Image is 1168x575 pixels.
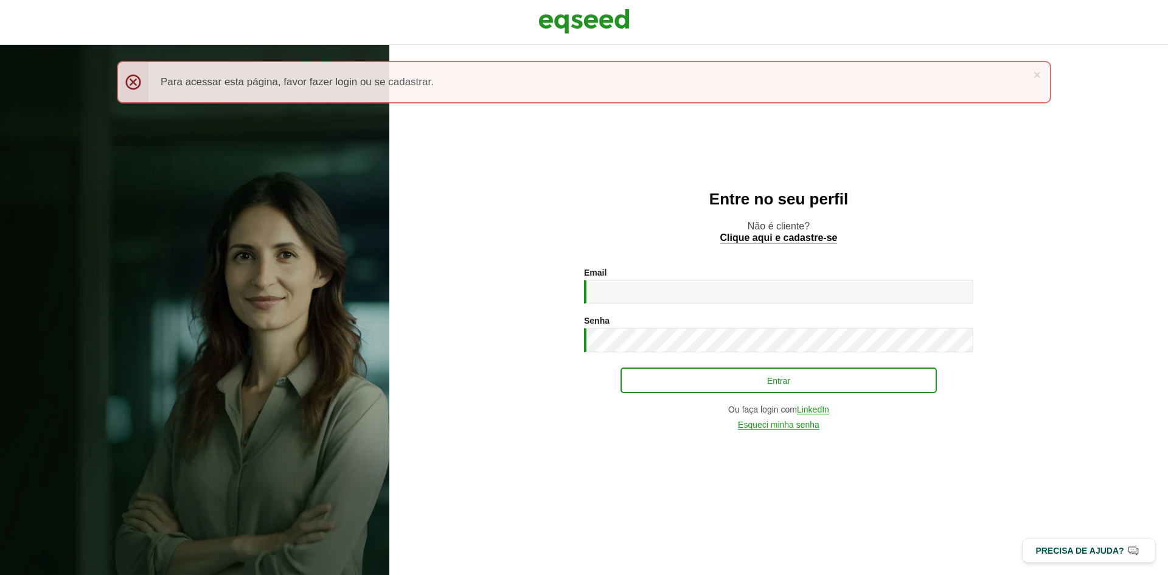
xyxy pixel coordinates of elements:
h2: Entre no seu perfil [414,190,1144,208]
a: LinkedIn [797,405,829,414]
a: Clique aqui e cadastre-se [720,233,838,243]
label: Email [584,268,607,277]
label: Senha [584,316,610,325]
button: Entrar [620,368,937,393]
img: EqSeed Logo [538,6,630,37]
div: Para acessar esta página, favor fazer login ou se cadastrar. [117,61,1051,103]
a: Esqueci minha senha [738,420,819,430]
div: Ou faça login com [584,405,973,414]
a: × [1034,68,1041,81]
p: Não é cliente? [414,220,1144,243]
